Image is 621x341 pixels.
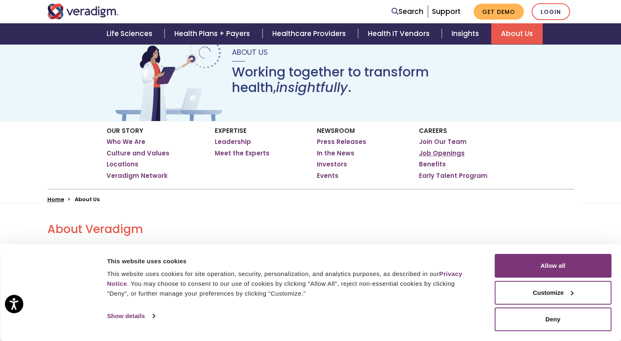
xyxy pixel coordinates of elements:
a: Healthcare Providers [263,23,358,44]
a: Press Releases [317,138,366,146]
h2: About Veradigm [47,222,574,236]
a: In the News [317,149,354,157]
a: About Us [491,23,543,44]
a: Show details [107,310,154,322]
a: Insights [442,23,491,44]
h1: Working together to transform health, . [232,64,508,96]
a: Investors [317,160,347,168]
iframe: Drift Chat Widget [465,283,611,331]
a: Culture and Values [107,149,169,157]
a: Locations [107,160,138,168]
a: Benefits [419,160,446,168]
a: Who We Are [107,138,145,146]
a: Home [47,195,64,203]
div: This website uses cookies [107,256,476,266]
a: Early Talent Program [419,172,487,180]
a: Login [532,3,570,20]
a: Life Sciences [97,23,165,44]
a: Health Plans + Payers [165,23,262,44]
a: Leadership [215,138,251,146]
button: Customize [494,281,611,305]
a: Job Openings [419,149,465,157]
em: insightfully [276,78,348,96]
div: This website uses cookies for site operation, security, personalization, and analytics purposes, ... [107,269,476,298]
a: Join Our Team [419,138,467,146]
a: Get Demo [474,4,524,20]
span: About Us [232,47,268,57]
button: Allow all [494,254,611,278]
a: Health IT Vendors [358,23,442,44]
a: Meet the Experts [215,149,269,157]
img: Veradigm logo [47,4,119,19]
a: Search [392,6,423,17]
a: Support [432,7,461,16]
a: Events [317,172,338,180]
a: Veradigm Network [107,172,168,180]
